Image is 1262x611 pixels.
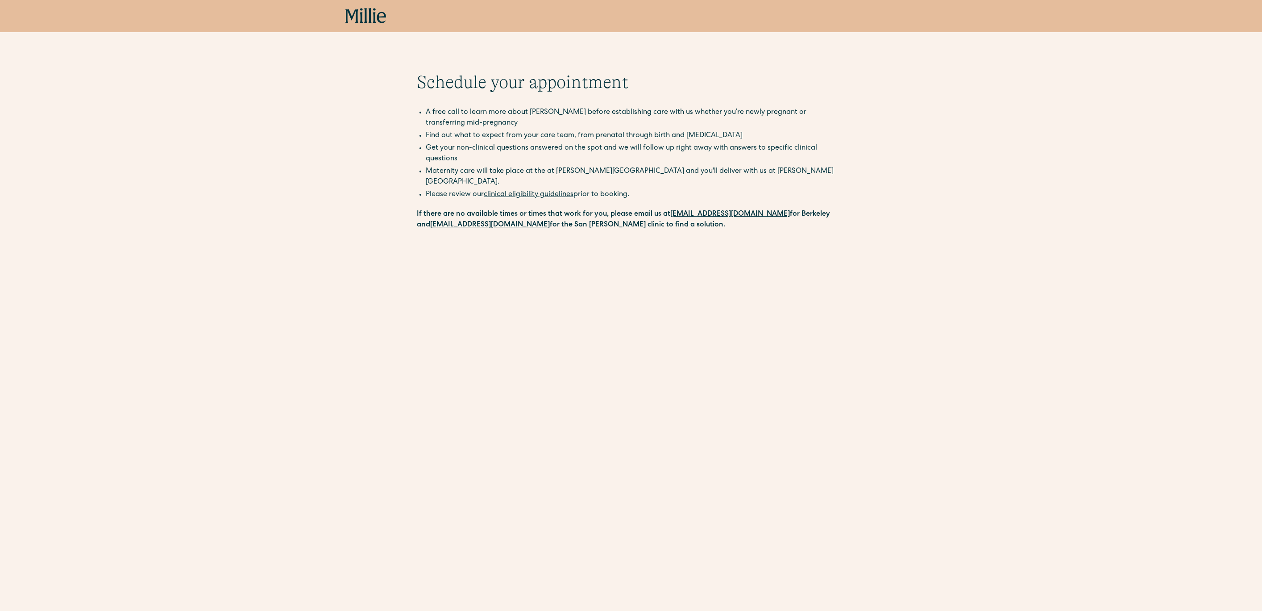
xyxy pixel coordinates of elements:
strong: If there are no available times or times that work for you, please email us at [417,211,670,218]
h1: Schedule your appointment [417,71,845,93]
strong: for the San [PERSON_NAME] clinic to find a solution. [550,222,725,229]
a: [EMAIL_ADDRESS][DOMAIN_NAME] [430,222,550,229]
li: Please review our prior to booking. [426,189,845,200]
a: clinical eligibility guidelines [484,191,573,198]
li: A free call to learn more about [PERSON_NAME] before establishing care with us whether you’re new... [426,107,845,129]
li: Maternity care will take place at the at [PERSON_NAME][GEOGRAPHIC_DATA] and you'll deliver with u... [426,166,845,188]
a: [EMAIL_ADDRESS][DOMAIN_NAME] [670,211,790,218]
li: Find out what to expect from your care team, from prenatal through birth and [MEDICAL_DATA] [426,130,845,141]
li: Get your non-clinical questions answered on the spot and we will follow up right away with answer... [426,143,845,164]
